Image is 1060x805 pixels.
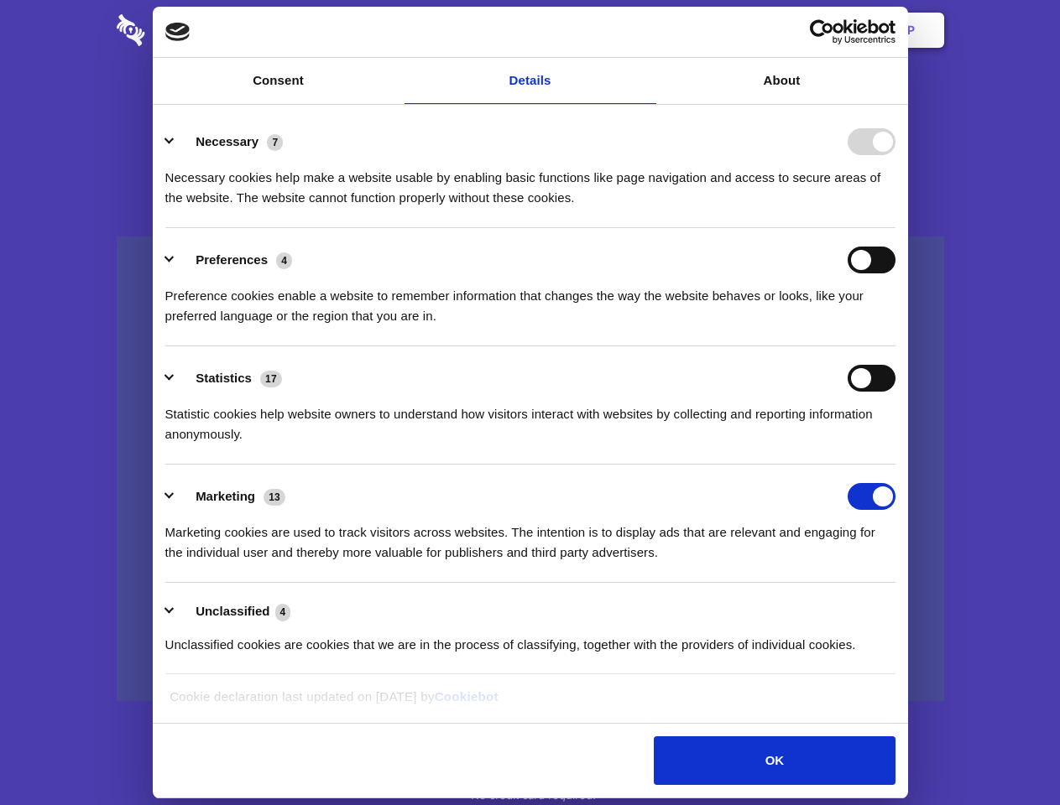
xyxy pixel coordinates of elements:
label: Marketing [196,489,255,503]
div: Necessary cookies help make a website usable by enabling basic functions like page navigation and... [165,155,896,208]
a: Cookiebot [435,689,499,704]
a: Wistia video thumbnail [117,236,944,702]
div: Preference cookies enable a website to remember information that changes the way the website beha... [165,273,896,326]
a: Consent [153,58,405,104]
div: Marketing cookies are used to track visitors across websites. The intention is to display ads tha... [165,510,896,563]
img: logo-wordmark-white-trans-d4663122ce5f474addd5e946df7df03e33cb6a1c49d2221995e7729f52c070b2.svg [117,14,260,46]
label: Preferences [196,252,268,267]
iframe: Drift Widget Chat Controller [976,721,1040,785]
a: Contact [681,4,758,56]
span: 13 [264,489,285,506]
a: Details [405,58,656,104]
span: 7 [267,134,283,151]
label: Necessary [196,134,258,148]
a: Login [761,4,834,56]
button: Marketing (13) [165,483,296,510]
a: Usercentrics Cookiebot - opens in a new window [749,19,896,44]
button: Necessary (7) [165,128,294,155]
span: 4 [276,252,292,269]
a: Pricing [493,4,566,56]
img: logo [165,23,191,41]
button: Preferences (4) [165,247,303,273]
h4: Auto-redaction of sensitive data, encrypted data sharing and self-destructing private chats. Shar... [117,153,944,208]
div: Statistic cookies help website owners to understand how visitors interact with websites by collec... [165,392,896,444]
span: 4 [275,604,291,621]
button: Statistics (17) [165,365,293,392]
button: OK [654,736,895,785]
span: 17 [260,371,282,387]
div: Cookie declaration last updated on [DATE] by [157,687,903,719]
button: Unclassified (4) [165,601,301,622]
div: Unclassified cookies are cookies that we are in the process of classifying, together with the pro... [165,622,896,655]
h1: Eliminate Slack Data Loss. [117,75,944,136]
a: About [656,58,908,104]
label: Statistics [196,371,252,385]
